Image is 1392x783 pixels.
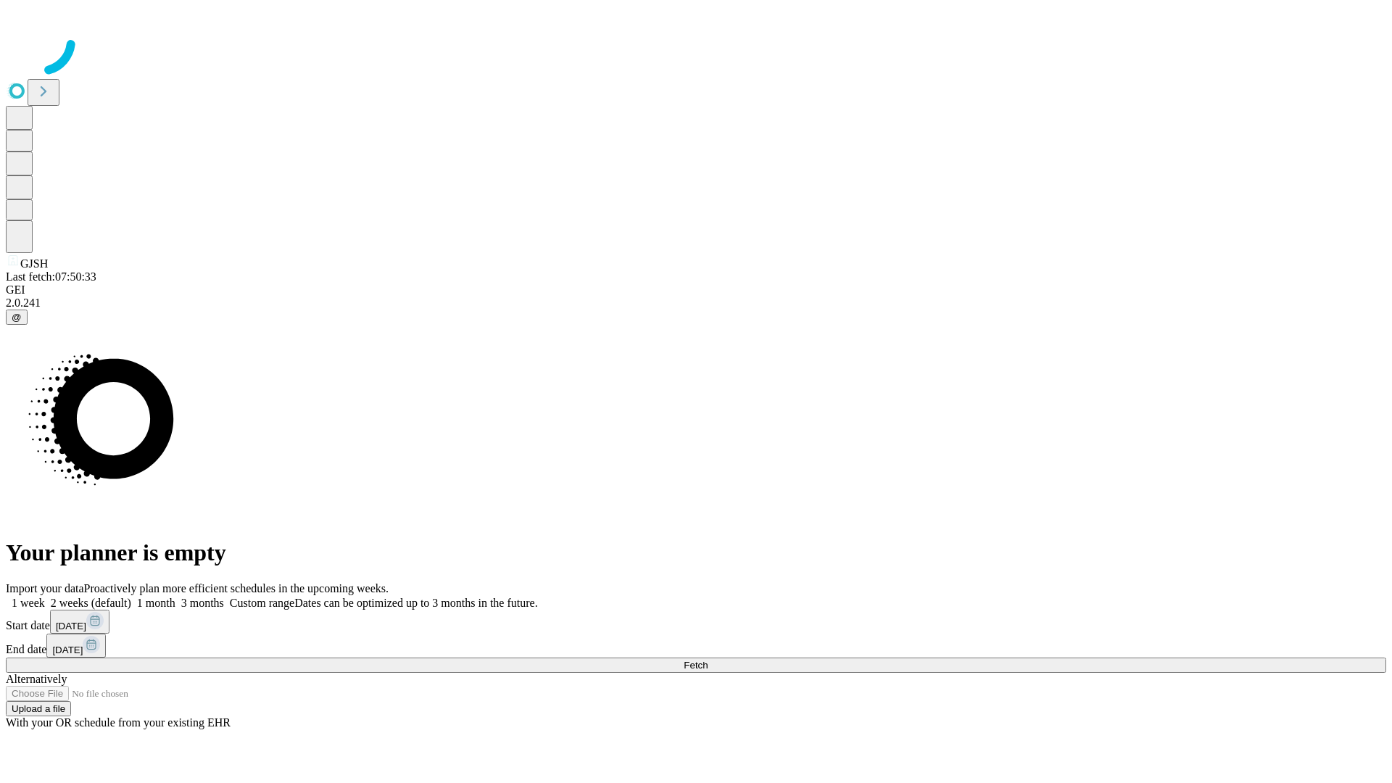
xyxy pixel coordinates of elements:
[6,310,28,325] button: @
[294,597,537,609] span: Dates can be optimized up to 3 months in the future.
[6,673,67,685] span: Alternatively
[137,597,175,609] span: 1 month
[6,582,84,594] span: Import your data
[230,597,294,609] span: Custom range
[51,597,131,609] span: 2 weeks (default)
[6,701,71,716] button: Upload a file
[52,645,83,655] span: [DATE]
[6,539,1386,566] h1: Your planner is empty
[12,312,22,323] span: @
[6,283,1386,297] div: GEI
[50,610,109,634] button: [DATE]
[56,621,86,631] span: [DATE]
[6,610,1386,634] div: Start date
[12,597,45,609] span: 1 week
[684,660,708,671] span: Fetch
[6,658,1386,673] button: Fetch
[6,716,231,729] span: With your OR schedule from your existing EHR
[181,597,224,609] span: 3 months
[20,257,48,270] span: GJSH
[46,634,106,658] button: [DATE]
[84,582,389,594] span: Proactively plan more efficient schedules in the upcoming weeks.
[6,634,1386,658] div: End date
[6,297,1386,310] div: 2.0.241
[6,270,96,283] span: Last fetch: 07:50:33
